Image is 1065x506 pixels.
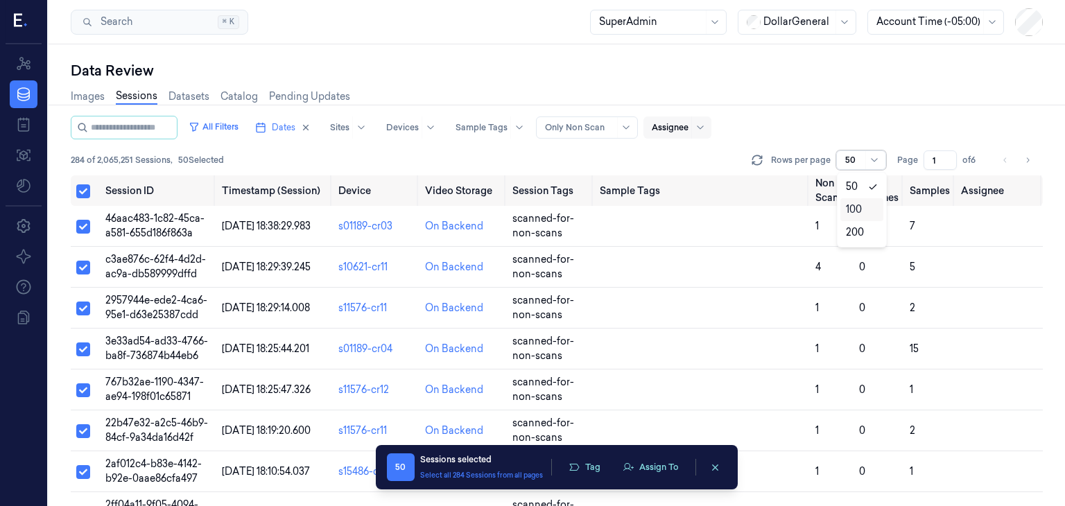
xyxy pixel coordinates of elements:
[996,150,1037,170] nav: pagination
[815,302,819,314] span: 1
[815,424,819,437] span: 1
[222,302,310,314] span: [DATE] 18:29:14.008
[338,383,389,396] a: s11576-cr12
[105,457,202,485] span: 2af012c4-b83e-4142-b92e-0aae86cfa497
[859,261,865,273] span: 0
[76,184,90,198] button: Select all
[76,465,90,479] button: Select row
[100,175,216,206] th: Session ID
[846,180,858,194] div: 50
[859,465,865,478] span: 0
[560,457,609,478] button: Tag
[904,175,955,206] th: Samples
[222,220,311,232] span: [DATE] 18:38:29.983
[338,342,392,355] a: s01189-cr04
[955,175,1043,206] th: Assignee
[910,261,915,273] span: 5
[76,342,90,356] button: Select row
[962,154,985,166] span: of 6
[71,61,1043,80] div: Data Review
[614,457,687,478] button: Assign To
[116,89,157,105] a: Sessions
[250,116,316,139] button: Dates
[512,294,574,321] span: scanned-for-non-scans
[105,376,204,403] span: 767b32ae-1190-4347-ae94-198f01c65871
[512,335,574,362] span: scanned-for-non-scans
[338,220,392,232] a: s01189-cr03
[425,301,483,315] a: On Backend
[105,294,207,321] span: 2957944e-ede2-4ca6-95e1-d63e25387cdd
[1018,150,1037,170] button: Go to next page
[846,225,864,240] div: 200
[222,383,311,396] span: [DATE] 18:25:47.326
[910,383,913,396] span: 1
[897,154,918,166] span: Page
[105,417,208,444] span: 22b47e32-a2c5-46b9-84cf-9a34da16d42f
[71,10,248,35] button: Search⌘K
[338,261,388,273] a: s10621-cr11
[425,260,483,274] a: On Backend
[859,424,865,437] span: 0
[507,175,594,206] th: Session Tags
[71,154,173,166] span: 284 of 2,065,251 Sessions ,
[95,15,132,29] span: Search
[333,175,419,206] th: Device
[815,261,821,273] span: 4
[815,342,819,355] span: 1
[512,212,574,239] span: scanned-for-non-scans
[105,335,208,362] span: 3e33ad54-ad33-4766-ba8f-736874b44eb6
[594,175,810,206] th: Sample Tags
[183,116,244,138] button: All Filters
[269,89,350,104] a: Pending Updates
[178,154,224,166] span: 50 Selected
[419,175,507,206] th: Video Storage
[425,424,483,438] a: On Backend
[704,456,727,478] button: clearSelection
[859,302,865,314] span: 0
[815,465,819,478] span: 1
[105,212,205,239] span: 46aac483-1c82-45ca-a581-655d186f863a
[272,121,295,134] span: Dates
[216,175,333,206] th: Timestamp (Session)
[220,89,258,104] a: Catalog
[910,342,919,355] span: 15
[76,302,90,315] button: Select row
[910,302,915,314] span: 2
[910,220,915,232] span: 7
[76,261,90,274] button: Select row
[222,342,309,355] span: [DATE] 18:25:44.201
[76,424,90,438] button: Select row
[815,220,819,232] span: 1
[425,219,483,234] a: On Backend
[105,253,206,280] span: c3ae876c-62f4-4d2d-ac9a-db589999dffd
[71,89,105,104] a: Images
[387,453,415,481] span: 50
[859,383,865,396] span: 0
[910,424,915,437] span: 2
[810,175,854,206] th: Non Scans
[910,465,913,478] span: 1
[846,202,862,217] div: 100
[168,89,209,104] a: Datasets
[76,383,90,397] button: Select row
[338,465,389,478] a: s15486-cr11
[425,383,483,397] a: On Backend
[771,154,831,166] p: Rows per page
[420,470,543,480] button: Select all 284 Sessions from all pages
[512,417,574,444] span: scanned-for-non-scans
[222,261,311,273] span: [DATE] 18:29:39.245
[815,383,819,396] span: 1
[420,453,543,466] div: Sessions selected
[222,465,310,478] span: [DATE] 18:10:54.037
[222,424,311,437] span: [DATE] 18:19:20.600
[338,424,387,437] a: s11576-cr11
[425,342,483,356] a: On Backend
[512,253,574,280] span: scanned-for-non-scans
[76,220,90,234] button: Select row
[859,342,865,355] span: 0
[338,302,387,314] a: s11576-cr11
[512,376,574,403] span: scanned-for-non-scans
